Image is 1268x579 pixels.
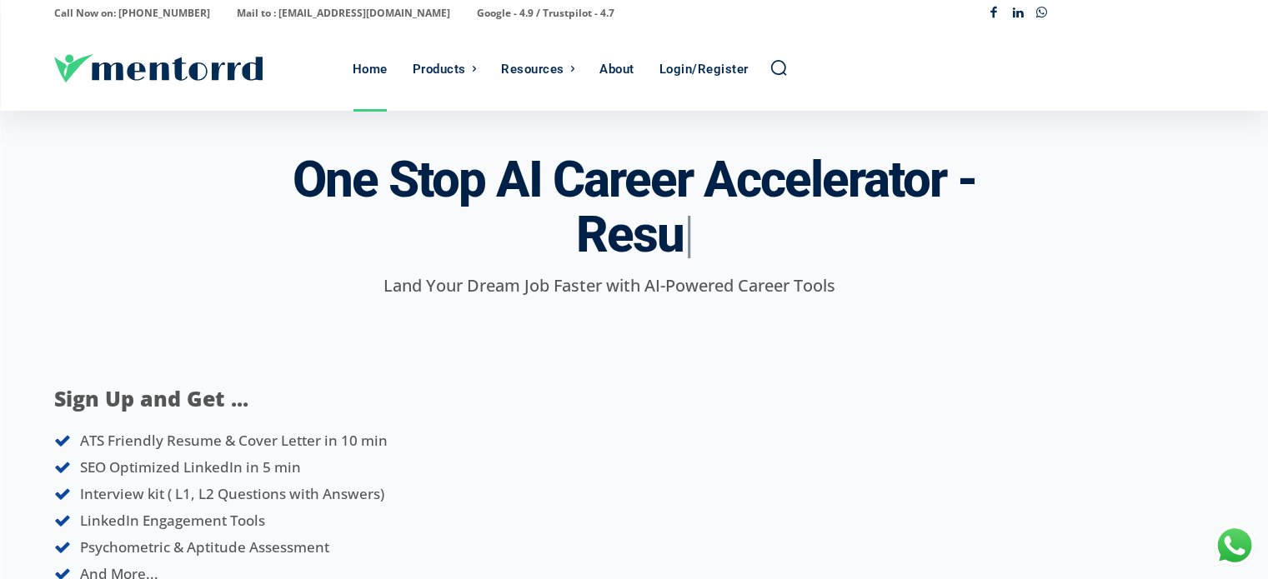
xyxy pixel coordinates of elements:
p: Sign Up and Get ... [54,383,564,415]
p: Google - 4.9 / Trustpilot - 4.7 [477,2,614,25]
div: Chat with Us [1214,525,1255,567]
div: Products [413,27,466,111]
div: Resources [501,27,564,111]
a: Logo [54,54,344,82]
a: Search [769,58,788,77]
h3: One Stop AI Career Accelerator - [293,152,976,262]
a: Home [344,27,396,111]
a: Resources [493,27,583,111]
a: Products [404,27,485,111]
span: Resu [576,205,684,264]
span: Interview kit ( L1, L2 Questions with Answers) [80,484,384,503]
p: Land Your Dream Job Faster with AI-Powered Career Tools [54,273,1165,298]
span: ATS Friendly Resume & Cover Letter in 10 min [80,431,388,450]
a: Whatsapp [1030,2,1054,26]
p: Call Now on: [PHONE_NUMBER] [54,2,210,25]
span: SEO Optimized LinkedIn in 5 min [80,457,301,477]
div: About [599,27,634,111]
a: Login/Register [651,27,757,111]
a: About [591,27,643,111]
a: Linkedin [1006,2,1030,26]
span: | [684,205,693,264]
span: LinkedIn Engagement Tools [80,511,265,530]
div: Login/Register [659,27,749,111]
p: Mail to : [EMAIL_ADDRESS][DOMAIN_NAME] [237,2,450,25]
span: Psychometric & Aptitude Assessment [80,537,329,557]
a: Facebook [982,2,1006,26]
div: Home [353,27,388,111]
